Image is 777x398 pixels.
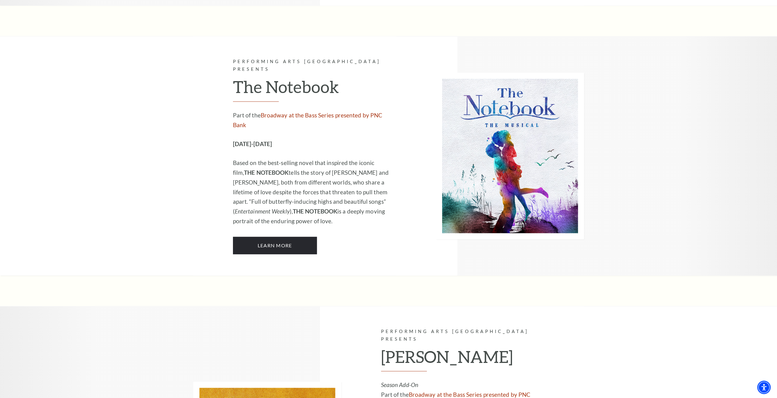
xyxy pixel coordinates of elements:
[244,169,289,176] strong: THE NOTEBOOK
[436,73,584,239] img: Performing Arts Fort Worth Presents
[233,111,383,128] a: Broadway at the Bass Series presented by PNC Bank
[293,207,337,214] strong: THE NOTEBOOK
[233,110,396,130] p: Part of the
[381,346,544,371] h2: [PERSON_NAME]
[233,77,396,102] h2: The Notebook
[235,207,290,214] em: Entertainment Weekly
[757,381,771,394] div: Accessibility Menu
[233,237,317,254] a: Learn More The Notebook
[381,328,544,343] p: Performing Arts [GEOGRAPHIC_DATA] Presents
[233,140,272,147] strong: [DATE]-[DATE]
[233,158,396,226] p: Based on the best-selling novel that inspired the iconic film, tells the story of [PERSON_NAME] a...
[233,58,396,73] p: Performing Arts [GEOGRAPHIC_DATA] Presents
[381,381,418,388] em: Season Add-On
